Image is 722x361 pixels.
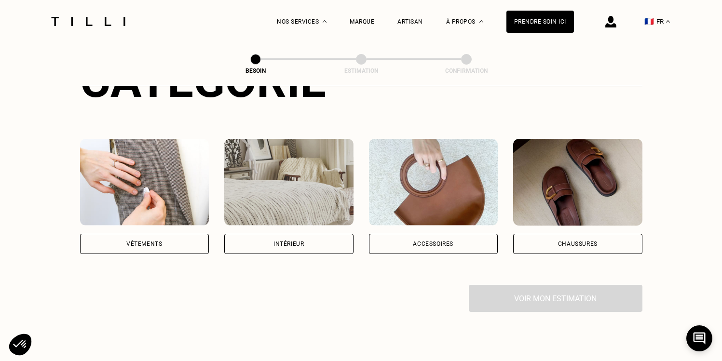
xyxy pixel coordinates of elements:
div: Accessoires [413,241,453,247]
div: Vêtements [126,241,162,247]
a: Prendre soin ici [506,11,574,33]
img: Chaussures [513,139,642,226]
div: Chaussures [558,241,598,247]
a: Marque [350,18,374,25]
span: 🇫🇷 [644,17,654,26]
div: Estimation [313,67,409,74]
img: Accessoires [369,139,498,226]
div: Intérieur [273,241,304,247]
img: Logo du service de couturière Tilli [48,17,129,26]
img: menu déroulant [666,20,670,23]
a: Artisan [397,18,423,25]
img: Vêtements [80,139,209,226]
img: Intérieur [224,139,354,226]
div: Besoin [207,67,304,74]
img: icône connexion [605,16,616,27]
div: Confirmation [418,67,515,74]
img: Menu déroulant [323,20,327,23]
img: Menu déroulant à propos [479,20,483,23]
